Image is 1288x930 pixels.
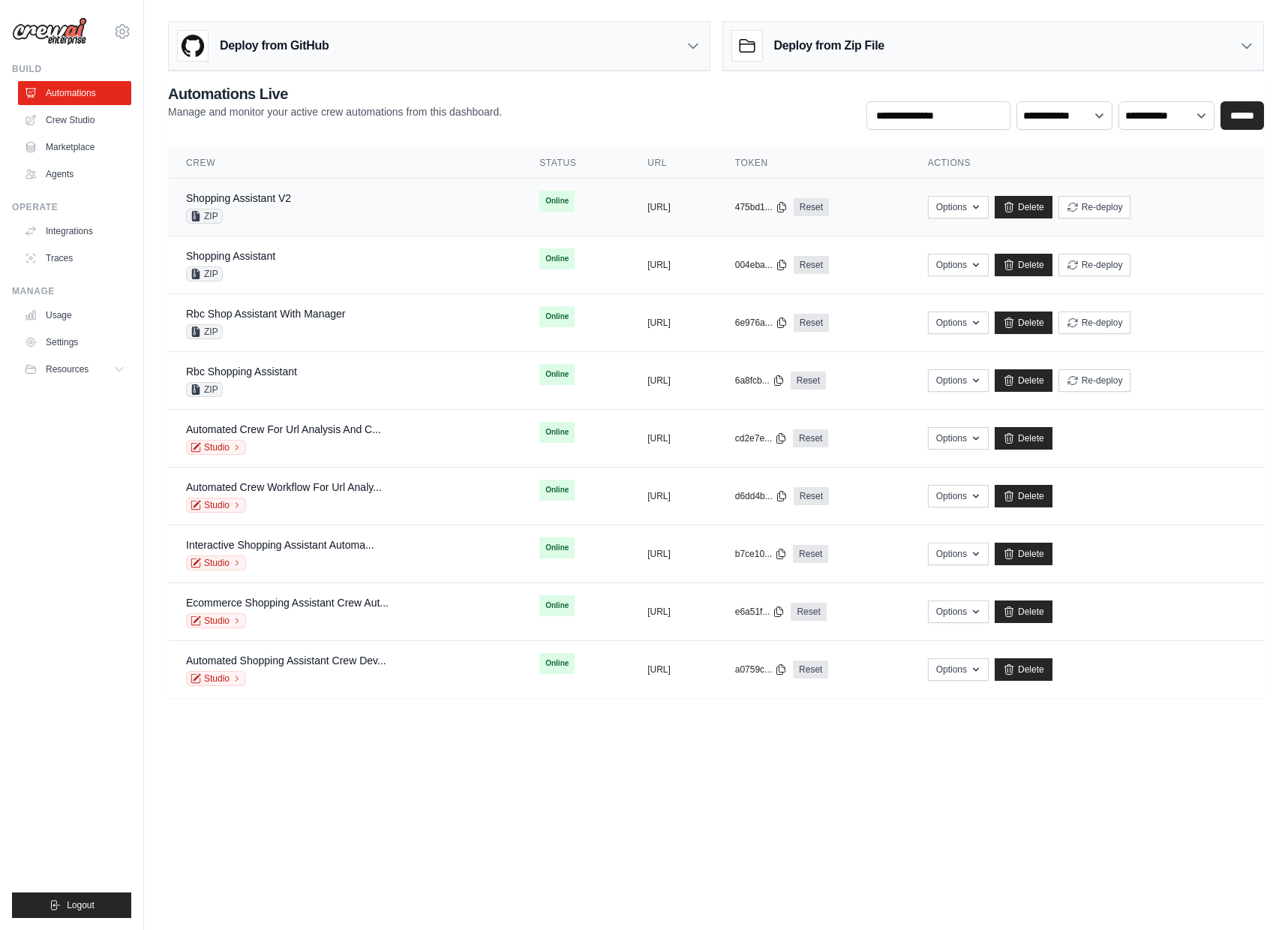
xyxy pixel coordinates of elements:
[995,485,1052,507] a: Delete
[12,63,131,75] div: Build
[539,191,575,212] span: Online
[168,148,521,179] th: Crew
[794,256,829,274] a: Reset
[18,330,131,354] a: Settings
[186,440,246,455] a: Studio
[735,664,787,676] button: a0759c...
[774,37,884,55] h3: Deploy from Zip File
[735,317,788,329] button: 6e976a...
[18,162,131,186] a: Agents
[186,324,223,339] span: ZIP
[1058,196,1131,218] button: Re-deploy
[995,600,1052,623] a: Delete
[791,603,826,621] a: Reset
[46,363,89,375] span: Resources
[995,312,1052,334] a: Delete
[168,83,502,104] h2: Automations Live
[995,427,1052,450] a: Delete
[735,201,788,213] button: 475bd1...
[12,892,131,918] button: Logout
[717,148,910,179] th: Token
[1058,369,1131,392] button: Re-deploy
[18,81,131,105] a: Automations
[735,259,788,271] button: 004eba...
[928,254,989,276] button: Options
[539,595,575,616] span: Online
[18,219,131,243] a: Integrations
[186,613,246,628] a: Studio
[791,372,826,390] a: Reset
[794,487,829,505] a: Reset
[186,209,223,224] span: ZIP
[794,198,829,216] a: Reset
[995,658,1052,681] a: Delete
[18,246,131,270] a: Traces
[220,37,329,55] h3: Deploy from GitHub
[186,250,275,262] a: Shopping Assistant
[12,17,87,46] img: Logo
[12,201,131,213] div: Operate
[186,597,389,609] a: Ecommerce Shopping Assistant Crew Aut...
[1058,312,1131,334] button: Re-deploy
[186,366,297,378] a: Rbc Shopping Assistant
[928,543,989,565] button: Options
[186,498,246,513] a: Studio
[18,357,131,381] button: Resources
[186,266,223,281] span: ZIP
[186,655,386,667] a: Automated Shopping Assistant Crew Dev...
[18,303,131,327] a: Usage
[539,306,575,327] span: Online
[1213,858,1288,930] iframe: Chat Widget
[186,382,223,397] span: ZIP
[735,490,788,502] button: d6dd4b...
[995,196,1052,218] a: Delete
[539,364,575,385] span: Online
[793,429,828,447] a: Reset
[928,369,989,392] button: Options
[539,422,575,443] span: Online
[1058,254,1131,276] button: Re-deploy
[178,31,208,61] img: GitHub Logo
[539,537,575,558] span: Online
[928,658,989,681] button: Options
[539,480,575,501] span: Online
[995,254,1052,276] a: Delete
[995,369,1052,392] a: Delete
[793,661,828,679] a: Reset
[186,308,345,320] a: Rbc Shop Assistant With Manager
[735,375,785,387] button: 6a8fcb...
[539,248,575,269] span: Online
[928,312,989,334] button: Options
[928,427,989,450] button: Options
[995,543,1052,565] a: Delete
[168,104,502,119] p: Manage and monitor your active crew automations from this dashboard.
[186,192,291,204] a: Shopping Assistant V2
[793,545,828,563] a: Reset
[186,555,246,570] a: Studio
[18,108,131,132] a: Crew Studio
[735,432,787,444] button: cd2e7e...
[186,539,374,551] a: Interactive Shopping Assistant Automa...
[794,314,829,332] a: Reset
[539,653,575,674] span: Online
[928,196,989,218] button: Options
[186,671,246,686] a: Studio
[735,548,787,560] button: b7ce10...
[18,135,131,159] a: Marketplace
[12,285,131,297] div: Manage
[186,481,382,493] a: Automated Crew Workflow For Url Analy...
[910,148,1264,179] th: Actions
[629,148,717,179] th: URL
[67,899,95,911] span: Logout
[928,600,989,623] button: Options
[521,148,629,179] th: Status
[928,485,989,507] button: Options
[186,423,381,435] a: Automated Crew For Url Analysis And C...
[735,606,785,618] button: e6a51f...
